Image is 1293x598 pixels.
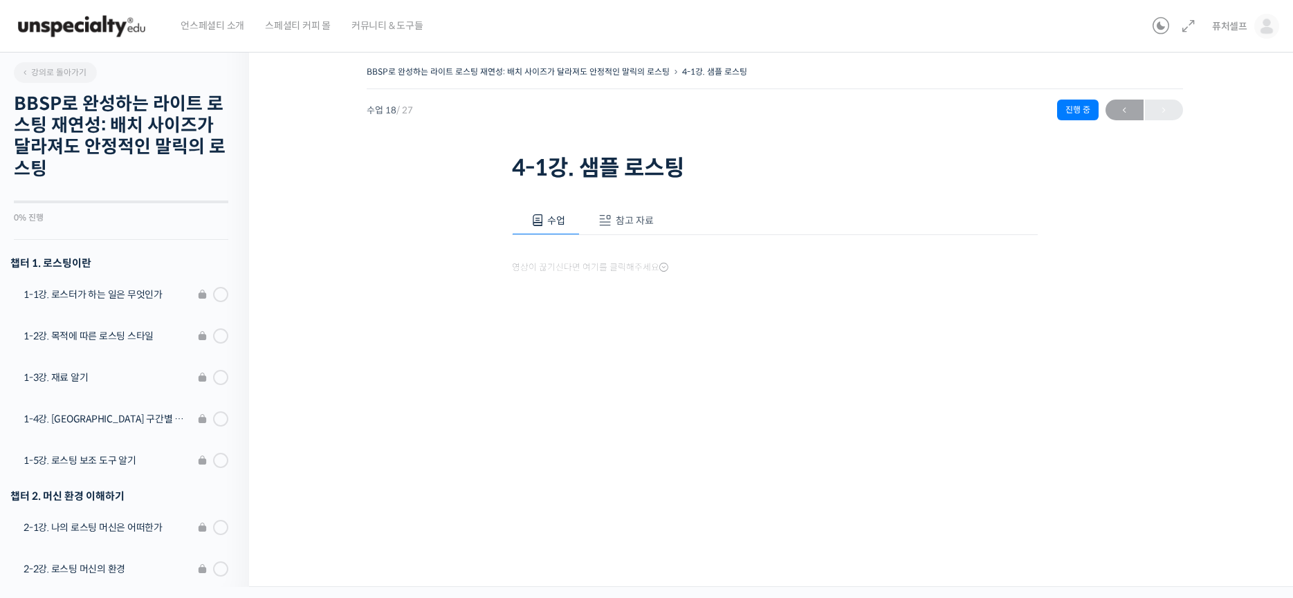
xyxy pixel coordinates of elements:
span: 수업 18 [367,106,413,115]
span: 강의로 돌아가기 [21,67,86,77]
span: / 27 [396,104,413,116]
h2: BBSP로 완성하는 라이트 로스팅 재연성: 배치 사이즈가 달라져도 안정적인 말릭의 로스팅 [14,93,228,180]
h1: 4-1강. 샘플 로스팅 [512,155,1038,181]
div: 진행 중 [1057,100,1099,120]
span: 수업 [547,214,565,227]
a: ←이전 [1106,100,1144,120]
span: 퓨처셀프 [1212,20,1247,32]
span: 영상이 끊기신다면 여기를 클릭해주세요 [512,262,668,273]
a: BBSP로 완성하는 라이트 로스팅 재연성: 배치 사이즈가 달라져도 안정적인 말릭의 로스팅 [367,66,670,77]
span: 참고 자료 [616,214,654,227]
span: ← [1106,101,1144,120]
h3: 챕터 1. 로스팅이란 [10,254,228,272]
a: 강의로 돌아가기 [14,62,97,83]
a: 4-1강. 샘플 로스팅 [682,66,747,77]
div: 0% 진행 [14,214,228,222]
div: 챕터 2. 머신 환경 이해하기 [10,487,228,505]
